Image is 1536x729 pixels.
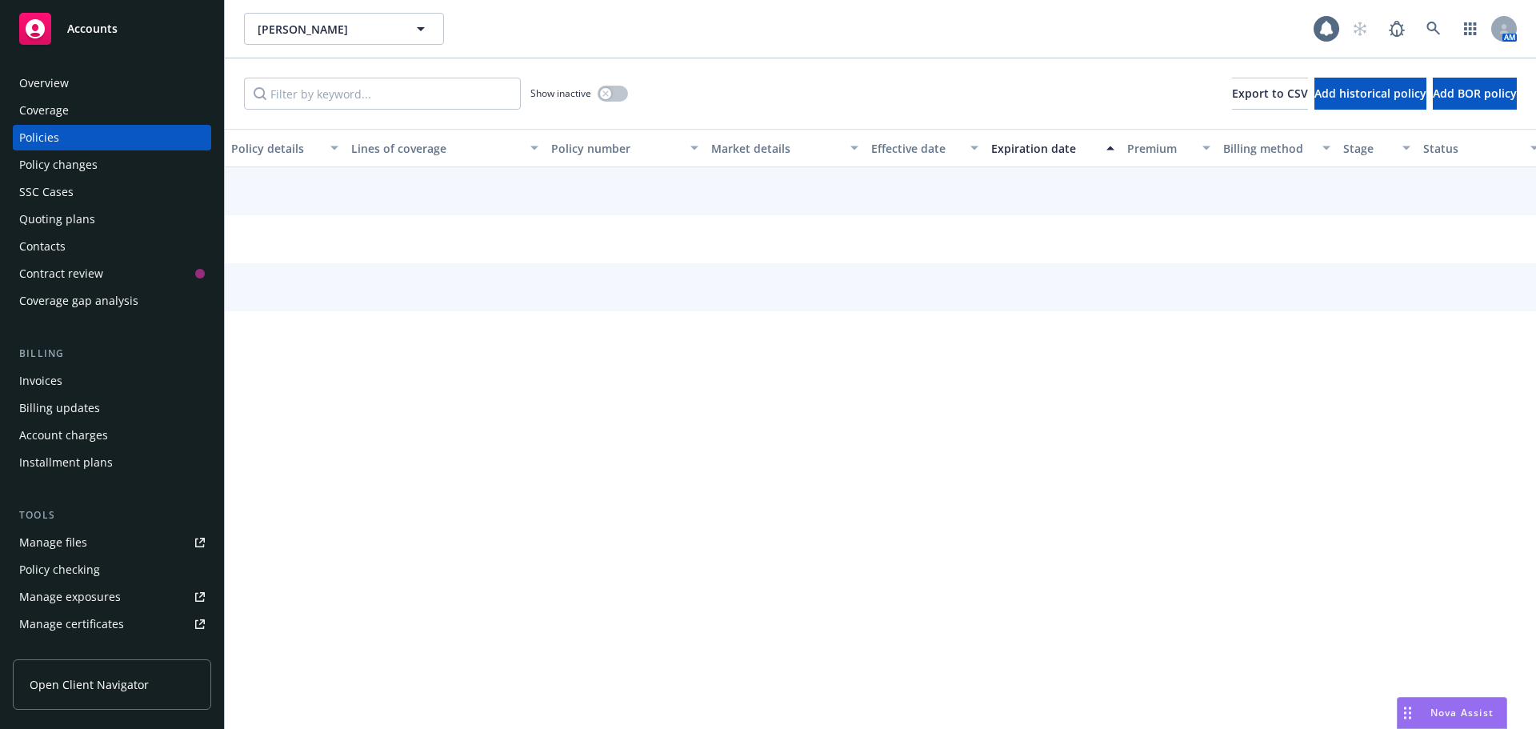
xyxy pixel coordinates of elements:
[231,140,321,157] div: Policy details
[30,676,149,693] span: Open Client Navigator
[1454,13,1486,45] a: Switch app
[19,152,98,178] div: Policy changes
[345,129,545,167] button: Lines of coverage
[1397,697,1507,729] button: Nova Assist
[1232,78,1308,110] button: Export to CSV
[871,140,961,157] div: Effective date
[19,288,138,314] div: Coverage gap analysis
[19,125,59,150] div: Policies
[1344,13,1376,45] a: Start snowing
[530,86,591,100] span: Show inactive
[1121,129,1217,167] button: Premium
[19,557,100,583] div: Policy checking
[19,423,108,448] div: Account charges
[19,179,74,205] div: SSC Cases
[244,13,444,45] button: [PERSON_NAME]
[705,129,865,167] button: Market details
[19,206,95,232] div: Quoting plans
[1381,13,1413,45] a: Report a Bug
[67,22,118,35] span: Accounts
[19,530,87,555] div: Manage files
[19,234,66,259] div: Contacts
[13,395,211,421] a: Billing updates
[19,395,100,421] div: Billing updates
[13,98,211,123] a: Coverage
[258,21,396,38] span: [PERSON_NAME]
[1314,78,1426,110] button: Add historical policy
[19,261,103,286] div: Contract review
[1430,706,1494,719] span: Nova Assist
[1223,140,1313,157] div: Billing method
[13,261,211,286] a: Contract review
[13,179,211,205] a: SSC Cases
[13,6,211,51] a: Accounts
[13,206,211,232] a: Quoting plans
[1433,86,1517,101] span: Add BOR policy
[545,129,705,167] button: Policy number
[19,70,69,96] div: Overview
[13,152,211,178] a: Policy changes
[13,288,211,314] a: Coverage gap analysis
[551,140,681,157] div: Policy number
[985,129,1121,167] button: Expiration date
[351,140,521,157] div: Lines of coverage
[1127,140,1193,157] div: Premium
[13,423,211,448] a: Account charges
[13,584,211,610] a: Manage exposures
[19,611,124,637] div: Manage certificates
[13,70,211,96] a: Overview
[19,639,100,664] div: Manage claims
[1343,140,1393,157] div: Stage
[865,129,985,167] button: Effective date
[1423,140,1521,157] div: Status
[991,140,1097,157] div: Expiration date
[1314,86,1426,101] span: Add historical policy
[19,584,121,610] div: Manage exposures
[13,125,211,150] a: Policies
[13,611,211,637] a: Manage certificates
[244,78,521,110] input: Filter by keyword...
[225,129,345,167] button: Policy details
[13,639,211,664] a: Manage claims
[13,450,211,475] a: Installment plans
[19,450,113,475] div: Installment plans
[13,368,211,394] a: Invoices
[13,557,211,583] a: Policy checking
[13,507,211,523] div: Tools
[13,530,211,555] a: Manage files
[1337,129,1417,167] button: Stage
[19,98,69,123] div: Coverage
[711,140,841,157] div: Market details
[1418,13,1450,45] a: Search
[1433,78,1517,110] button: Add BOR policy
[1232,86,1308,101] span: Export to CSV
[13,234,211,259] a: Contacts
[13,346,211,362] div: Billing
[1217,129,1337,167] button: Billing method
[19,368,62,394] div: Invoices
[1398,698,1418,728] div: Drag to move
